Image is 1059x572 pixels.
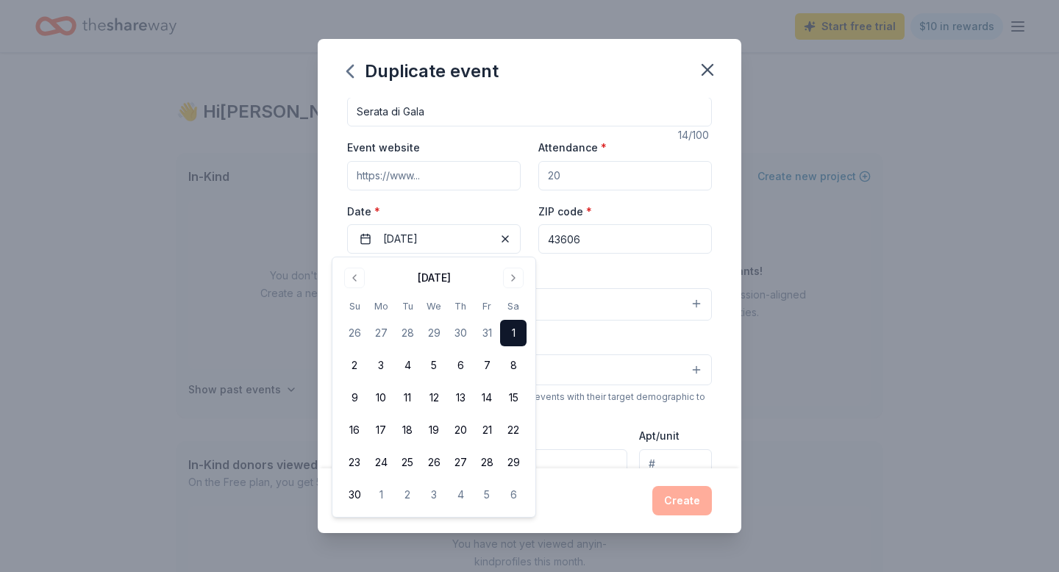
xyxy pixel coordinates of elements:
[421,449,447,476] button: 26
[418,269,451,287] div: [DATE]
[394,298,421,314] th: Tuesday
[394,352,421,379] button: 4
[341,320,368,346] button: 26
[368,320,394,346] button: 27
[639,449,712,479] input: #
[474,417,500,443] button: 21
[368,482,394,508] button: 1
[447,320,474,346] button: 30
[474,449,500,476] button: 28
[347,97,712,126] input: Spring Fundraiser
[639,429,680,443] label: Apt/unit
[347,161,521,190] input: https://www...
[474,385,500,411] button: 14
[500,320,527,346] button: 1
[421,320,447,346] button: 29
[341,449,368,476] button: 23
[447,352,474,379] button: 6
[394,385,421,411] button: 11
[474,352,500,379] button: 7
[421,352,447,379] button: 5
[538,204,592,219] label: ZIP code
[538,140,607,155] label: Attendance
[447,385,474,411] button: 13
[421,385,447,411] button: 12
[474,320,500,346] button: 31
[341,482,368,508] button: 30
[500,352,527,379] button: 8
[500,385,527,411] button: 15
[368,352,394,379] button: 3
[503,268,524,288] button: Go to next month
[447,482,474,508] button: 4
[368,449,394,476] button: 24
[368,385,394,411] button: 10
[341,385,368,411] button: 9
[500,417,527,443] button: 22
[447,417,474,443] button: 20
[500,482,527,508] button: 6
[394,482,421,508] button: 2
[347,204,521,219] label: Date
[368,417,394,443] button: 17
[347,224,521,254] button: [DATE]
[447,449,474,476] button: 27
[368,298,394,314] th: Monday
[538,224,712,254] input: 12345 (U.S. only)
[394,449,421,476] button: 25
[341,298,368,314] th: Sunday
[347,140,420,155] label: Event website
[347,60,499,83] div: Duplicate event
[474,482,500,508] button: 5
[421,298,447,314] th: Wednesday
[394,417,421,443] button: 18
[500,449,527,476] button: 29
[447,298,474,314] th: Thursday
[500,298,527,314] th: Saturday
[394,320,421,346] button: 28
[344,268,365,288] button: Go to previous month
[421,417,447,443] button: 19
[474,298,500,314] th: Friday
[341,352,368,379] button: 2
[678,126,712,144] div: 14 /100
[421,482,447,508] button: 3
[538,161,712,190] input: 20
[341,417,368,443] button: 16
